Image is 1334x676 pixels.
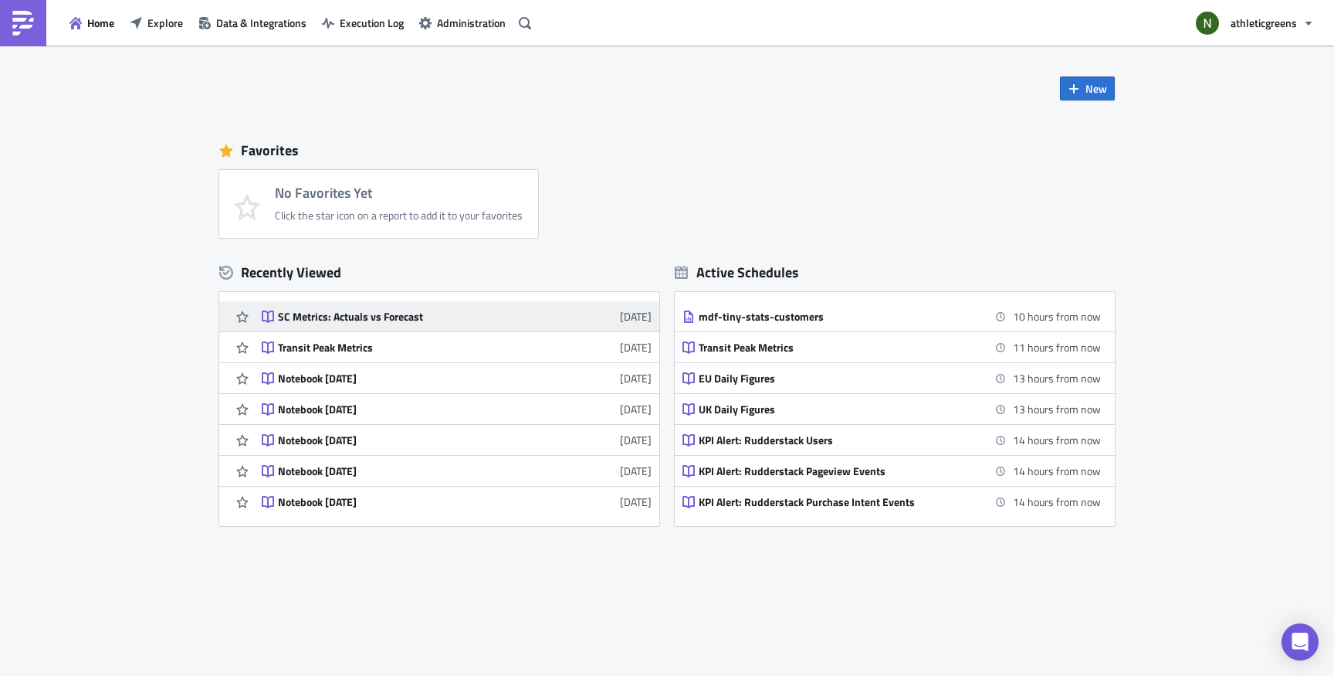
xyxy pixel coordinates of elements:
span: Administration [437,15,506,31]
a: SC Metrics: Actuals vs Forecast[DATE] [262,301,652,331]
div: Transit Peak Metrics [278,341,548,355]
time: 2025-10-09 04:30 [1013,308,1101,324]
span: athleticgreens [1231,15,1297,31]
div: Notebook [DATE] [278,464,548,478]
span: New [1085,80,1107,97]
span: Execution Log [340,15,404,31]
a: Notebook [DATE][DATE] [262,425,652,455]
time: 2024-12-30T22:04:33Z [620,432,652,448]
div: Active Schedules [675,263,799,281]
time: 2025-10-09 07:30 [1013,401,1101,417]
time: 2025-02-07T20:54:10Z [620,370,652,386]
span: Explore [147,15,183,31]
button: Administration [411,11,513,35]
div: Recently Viewed [219,261,659,284]
div: Favorites [219,139,1115,162]
a: mdf-tiny-stats-customers10 hours from now [682,301,1101,331]
a: EU Daily Figures13 hours from now [682,363,1101,393]
a: KPI Alert: Rudderstack Purchase Intent Events14 hours from now [682,487,1101,517]
a: Transit Peak Metrics11 hours from now [682,332,1101,362]
div: UK Daily Figures [699,403,969,416]
a: Notebook [DATE][DATE] [262,394,652,424]
button: Home [62,11,122,35]
div: Click the star icon on a report to add it to your favorites [275,209,523,223]
img: PushMetrics [11,11,36,36]
time: 2025-10-09 07:45 [1013,463,1101,479]
time: 2024-12-23T10:26:44Z [620,463,652,479]
button: athleticgreens [1187,6,1322,40]
a: Notebook [DATE][DATE] [262,487,652,517]
time: 2025-10-09 07:30 [1013,370,1101,386]
span: Home [87,15,114,31]
div: Notebook [DATE] [278,433,548,447]
div: mdf-tiny-stats-customers [699,310,969,324]
div: Open Intercom Messenger [1282,623,1319,661]
time: 2025-01-30T19:34:00Z [620,401,652,417]
button: Execution Log [314,11,411,35]
time: 2025-10-09 07:45 [1013,432,1101,448]
div: Notebook [DATE] [278,372,548,386]
a: Notebook [DATE][DATE] [262,456,652,486]
button: New [1060,76,1115,100]
h4: No Favorites Yet [275,185,523,201]
div: SC Metrics: Actuals vs Forecast [278,310,548,324]
time: 2025-10-07T19:26:47Z [620,308,652,324]
time: 2025-08-12T19:14:47Z [620,339,652,355]
a: KPI Alert: Rudderstack Users14 hours from now [682,425,1101,455]
a: Transit Peak Metrics[DATE] [262,332,652,362]
div: KPI Alert: Rudderstack Purchase Intent Events [699,495,969,509]
button: Data & Integrations [191,11,314,35]
a: KPI Alert: Rudderstack Pageview Events14 hours from now [682,456,1101,486]
a: UK Daily Figures13 hours from now [682,394,1101,424]
div: Transit Peak Metrics [699,341,969,355]
span: Data & Integrations [216,15,306,31]
time: 2024-12-21T00:24:08Z [620,494,652,510]
time: 2025-10-09 05:00 [1013,339,1101,355]
button: Explore [122,11,191,35]
div: EU Daily Figures [699,372,969,386]
a: Notebook [DATE][DATE] [262,363,652,393]
div: KPI Alert: Rudderstack Pageview Events [699,464,969,478]
time: 2025-10-09 07:45 [1013,494,1101,510]
div: Notebook [DATE] [278,403,548,416]
div: KPI Alert: Rudderstack Users [699,433,969,447]
img: Avatar [1194,10,1221,36]
div: Notebook [DATE] [278,495,548,509]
